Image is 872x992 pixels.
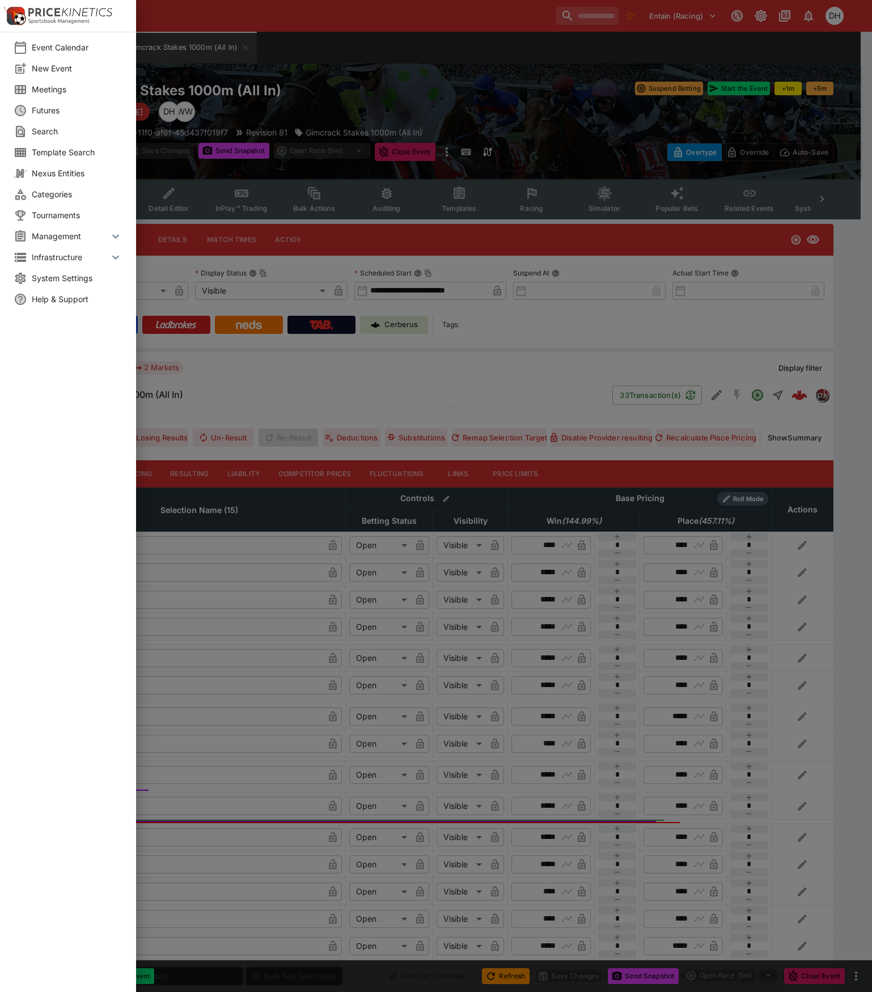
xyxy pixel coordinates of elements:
[32,272,122,284] span: System Settings
[28,8,112,16] img: PriceKinetics
[3,5,26,27] img: PriceKinetics Logo
[32,83,122,95] span: Meetings
[32,146,122,158] span: Template Search
[32,62,122,74] span: New Event
[28,19,90,24] img: Sportsbook Management
[32,209,122,221] span: Tournaments
[32,293,122,305] span: Help & Support
[32,251,109,263] span: Infrastructure
[32,41,122,53] span: Event Calendar
[32,104,122,116] span: Futures
[32,230,109,242] span: Management
[32,188,122,200] span: Categories
[32,167,122,179] span: Nexus Entities
[32,125,122,137] span: Search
